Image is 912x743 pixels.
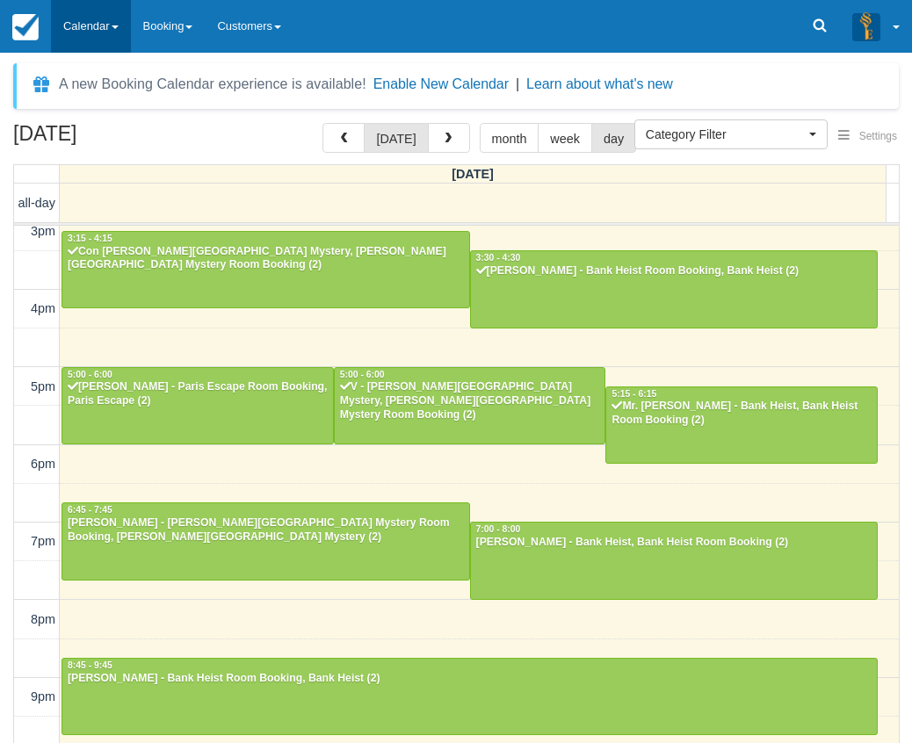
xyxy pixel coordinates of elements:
[31,224,55,238] span: 3pm
[339,380,601,422] div: V - [PERSON_NAME][GEOGRAPHIC_DATA] Mystery, [PERSON_NAME][GEOGRAPHIC_DATA] Mystery Room Booking (2)
[470,522,879,599] a: 7:00 - 8:00[PERSON_NAME] - Bank Heist, Bank Heist Room Booking (2)
[646,126,805,143] span: Category Filter
[31,457,55,471] span: 6pm
[31,534,55,548] span: 7pm
[340,370,385,379] span: 5:00 - 6:00
[516,76,519,91] span: |
[612,389,656,399] span: 5:15 - 6:15
[67,245,465,273] div: Con [PERSON_NAME][GEOGRAPHIC_DATA] Mystery, [PERSON_NAME][GEOGRAPHIC_DATA] Mystery Room Booking (2)
[634,119,828,149] button: Category Filter
[526,76,673,91] a: Learn about what's new
[68,660,112,670] span: 8:45 - 9:45
[62,502,470,580] a: 6:45 - 7:45[PERSON_NAME] - [PERSON_NAME][GEOGRAPHIC_DATA] Mystery Room Booking, [PERSON_NAME][GEO...
[334,367,606,444] a: 5:00 - 6:00V - [PERSON_NAME][GEOGRAPHIC_DATA] Mystery, [PERSON_NAME][GEOGRAPHIC_DATA] Mystery Roo...
[859,130,897,142] span: Settings
[68,234,112,243] span: 3:15 - 4:15
[59,74,366,95] div: A new Booking Calendar experience is available!
[475,264,873,278] div: [PERSON_NAME] - Bank Heist Room Booking, Bank Heist (2)
[12,14,39,40] img: checkfront-main-nav-mini-logo.png
[67,672,872,686] div: [PERSON_NAME] - Bank Heist Room Booking, Bank Heist (2)
[476,253,521,263] span: 3:30 - 4:30
[31,301,55,315] span: 4pm
[373,76,509,93] button: Enable New Calendar
[852,12,880,40] img: A3
[18,196,55,210] span: all-day
[62,367,334,444] a: 5:00 - 6:00[PERSON_NAME] - Paris Escape Room Booking, Paris Escape (2)
[476,524,521,534] span: 7:00 - 8:00
[591,123,636,153] button: day
[13,123,235,155] h2: [DATE]
[828,124,908,149] button: Settings
[605,386,878,464] a: 5:15 - 6:15Mr. [PERSON_NAME] - Bank Heist, Bank Heist Room Booking (2)
[538,123,592,153] button: week
[31,689,55,703] span: 9pm
[68,370,112,379] span: 5:00 - 6:00
[611,400,872,428] div: Mr. [PERSON_NAME] - Bank Heist, Bank Heist Room Booking (2)
[452,167,494,181] span: [DATE]
[67,516,465,545] div: [PERSON_NAME] - [PERSON_NAME][GEOGRAPHIC_DATA] Mystery Room Booking, [PERSON_NAME][GEOGRAPHIC_DAT...
[31,379,55,393] span: 5pm
[364,123,428,153] button: [DATE]
[62,231,470,308] a: 3:15 - 4:15Con [PERSON_NAME][GEOGRAPHIC_DATA] Mystery, [PERSON_NAME][GEOGRAPHIC_DATA] Mystery Roo...
[475,536,873,550] div: [PERSON_NAME] - Bank Heist, Bank Heist Room Booking (2)
[67,380,329,408] div: [PERSON_NAME] - Paris Escape Room Booking, Paris Escape (2)
[470,250,879,328] a: 3:30 - 4:30[PERSON_NAME] - Bank Heist Room Booking, Bank Heist (2)
[68,505,112,515] span: 6:45 - 7:45
[31,612,55,626] span: 8pm
[480,123,539,153] button: month
[62,658,878,735] a: 8:45 - 9:45[PERSON_NAME] - Bank Heist Room Booking, Bank Heist (2)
